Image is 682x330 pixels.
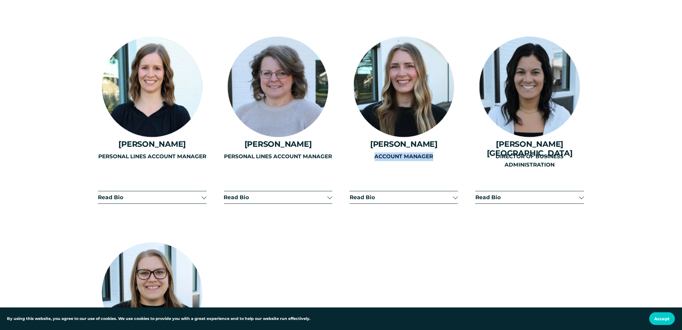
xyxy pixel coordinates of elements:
[475,139,584,158] h4: [PERSON_NAME][GEOGRAPHIC_DATA]
[224,152,332,161] p: PERSONAL LINES ACCOUNT MANAGER
[224,139,332,149] h4: [PERSON_NAME]
[475,152,584,169] p: DIRECTOR OF BUSINESS ADMINISTRATION
[475,191,584,203] button: Read Bio
[350,152,458,161] p: ACCOUNT MANAGER
[649,312,675,325] button: Accept
[98,139,206,149] h4: [PERSON_NAME]
[655,316,670,321] span: Accept
[98,152,206,161] p: PERSONAL LINES ACCOUNT MANAGER
[350,139,458,149] h4: [PERSON_NAME]
[7,316,310,322] p: By using this website, you agree to our use of cookies. We use cookies to provide you with a grea...
[475,194,579,201] span: Read Bio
